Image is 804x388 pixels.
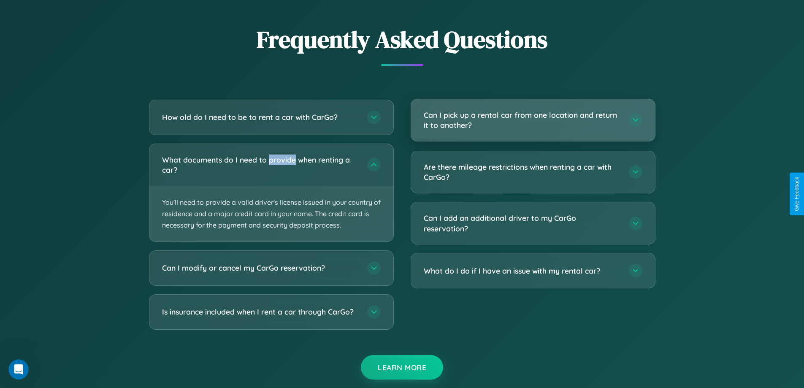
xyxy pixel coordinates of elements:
h3: What documents do I need to provide when renting a car? [162,155,359,175]
h3: Can I pick up a rental car from one location and return it to another? [424,110,620,130]
h3: Can I add an additional driver to my CarGo reservation? [424,213,620,233]
h2: Frequently Asked Questions [149,23,655,56]
div: Give Feedback [794,177,800,211]
h3: Are there mileage restrictions when renting a car with CarGo? [424,162,620,182]
button: Learn More [361,355,443,380]
p: You'll need to provide a valid driver's license issued in your country of residence and a major c... [149,186,393,242]
h3: Can I modify or cancel my CarGo reservation? [162,263,359,274]
h3: How old do I need to be to rent a car with CarGo? [162,112,359,122]
h3: What do I do if I have an issue with my rental car? [424,266,620,276]
iframe: Intercom live chat [8,359,29,380]
h3: Is insurance included when I rent a car through CarGo? [162,307,359,317]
